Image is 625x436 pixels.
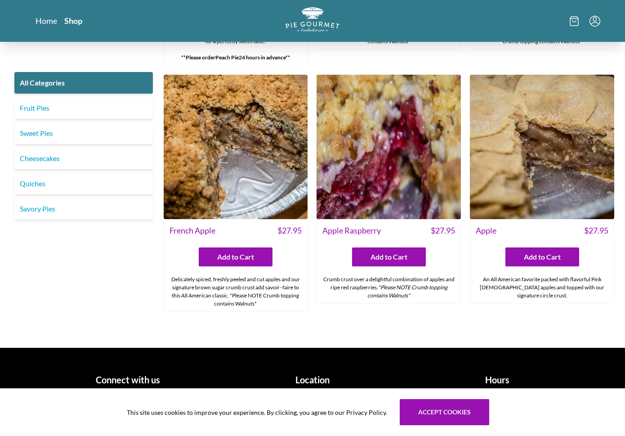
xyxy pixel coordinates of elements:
[408,373,586,387] h1: Hours
[400,399,489,425] button: Accept cookies
[64,15,82,26] a: Shop
[164,272,308,311] div: Delicately spiced, freshly peeled and cut apples and our signature brown sugar crumb crust add sa...
[524,252,561,262] span: Add to Cart
[215,54,239,61] strong: Peach Pie
[14,173,153,194] a: Quiches
[584,225,608,237] span: $ 27.95
[217,252,254,262] span: Add to Cart
[224,373,402,387] h1: Location
[14,97,153,119] a: Fruit Pies
[277,225,302,237] span: $ 27.95
[317,272,460,303] div: Crumb crust over a delightful combination of apples and ripe red raspberries.
[470,272,614,303] div: An All American favorite packed with flavorful Pink [DEMOGRAPHIC_DATA] apples and topped with our...
[286,7,339,35] a: Logo
[505,247,579,266] button: Add to Cart
[14,198,153,220] a: Savory Pies
[170,225,215,237] span: French Apple
[470,75,614,219] img: Apple
[199,247,272,266] button: Add to Cart
[181,54,290,61] strong: **Please order 24 hours in advance**
[286,7,339,32] img: logo
[476,225,496,237] span: Apple
[589,16,600,27] button: Menu
[39,373,217,387] h1: Connect with us
[322,225,381,237] span: Apple Raspberry
[371,252,407,262] span: Add to Cart
[14,72,153,94] a: All Categories
[36,15,57,26] a: Home
[367,284,447,299] em: *Please NOTE Crumb topping contains Walnuts*
[164,75,308,219] img: French Apple
[14,122,153,144] a: Sweet Pies
[317,75,461,219] img: Apple Raspberry
[431,225,455,237] span: $ 27.95
[352,247,426,266] button: Add to Cart
[14,148,153,169] a: Cheesecakes
[127,408,387,417] span: This site uses cookies to improve your experience. By clicking, you agree to our Privacy Policy.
